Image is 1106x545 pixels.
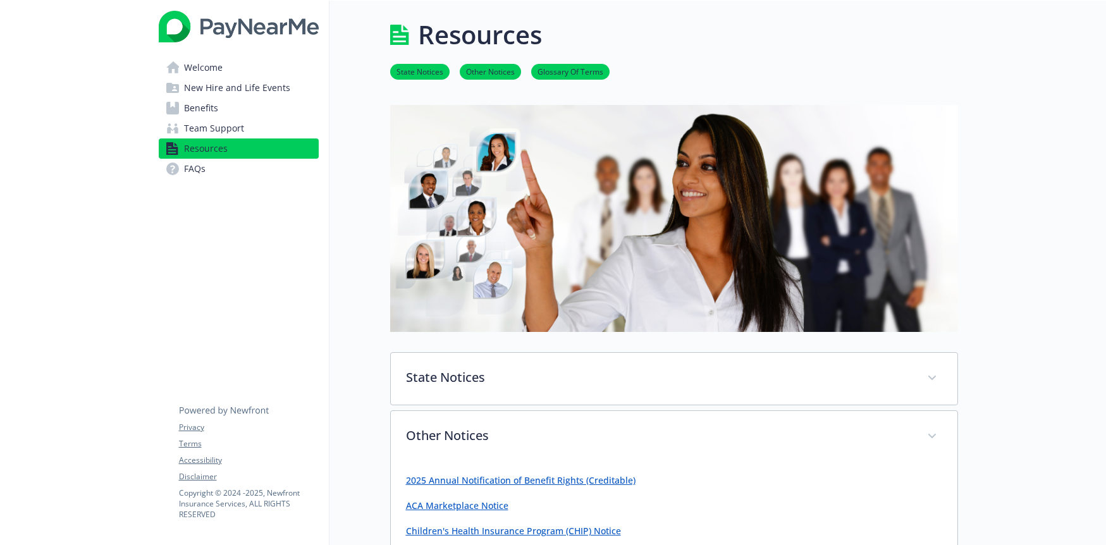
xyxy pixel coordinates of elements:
[179,455,318,466] a: Accessibility
[159,118,319,138] a: Team Support
[406,499,508,511] a: ACA Marketplace Notice
[159,58,319,78] a: Welcome
[406,368,912,387] p: State Notices
[179,438,318,450] a: Terms
[406,426,912,445] p: Other Notices
[184,98,218,118] span: Benefits
[184,118,244,138] span: Team Support
[531,65,610,77] a: Glossary Of Terms
[179,422,318,433] a: Privacy
[184,78,290,98] span: New Hire and Life Events
[159,78,319,98] a: New Hire and Life Events
[460,65,521,77] a: Other Notices
[184,138,228,159] span: Resources
[179,487,318,520] p: Copyright © 2024 - 2025 , Newfront Insurance Services, ALL RIGHTS RESERVED
[406,525,621,537] a: Children's Health Insurance Program (CHIP) Notice
[390,65,450,77] a: State Notices
[159,98,319,118] a: Benefits
[391,353,957,405] div: State Notices
[406,474,636,486] a: 2025 Annual Notification of Benefit Rights (Creditable)
[179,471,318,482] a: Disclaimer
[391,411,957,463] div: Other Notices
[159,138,319,159] a: Resources
[390,105,958,332] img: resources page banner
[184,58,223,78] span: Welcome
[184,159,206,179] span: FAQs
[418,16,542,54] h1: Resources
[159,159,319,179] a: FAQs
